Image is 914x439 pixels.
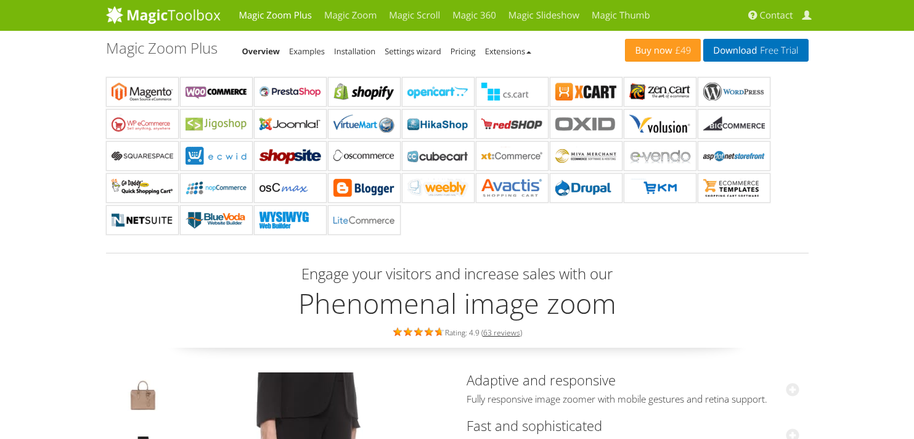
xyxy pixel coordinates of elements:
span: £49 [672,46,692,55]
a: Magic Zoom Plus for PrestaShop [254,77,327,107]
a: Overview [242,46,280,57]
b: Magic Zoom Plus for e-vendo [629,147,691,165]
a: Buy now£49 [625,39,701,62]
b: Magic Zoom Plus for osCMax [259,179,321,197]
b: Magic Zoom Plus for Jigoshop [186,115,247,133]
a: Magic Zoom Plus for Blogger [328,173,401,203]
b: Magic Zoom Plus for osCommerce [333,147,395,165]
a: 63 reviews [483,327,520,338]
a: Magic Zoom Plus for Volusion [624,109,696,139]
b: Magic Zoom Plus for ecommerce Templates [703,179,765,197]
a: DownloadFree Trial [703,39,808,62]
b: Magic Zoom Plus for GoDaddy Shopping Cart [112,179,173,197]
b: Magic Zoom Plus for Volusion [629,115,691,133]
a: Magic Zoom Plus for nopCommerce [180,173,253,203]
a: Magic Zoom Plus for WooCommerce [180,77,253,107]
div: Rating: 4.9 ( ) [106,325,809,338]
a: Magic Zoom Plus for X-Cart [550,77,622,107]
b: Magic Zoom Plus for ECWID [186,147,247,165]
a: Magic Zoom Plus for xt:Commerce [476,141,549,171]
b: Magic Zoom Plus for OXID [555,115,617,133]
b: Magic Zoom Plus for Zen Cart [629,83,691,101]
b: Magic Zoom Plus for LiteCommerce [333,211,395,229]
span: Fully responsive image zoomer with mobile gestures and retina support. [467,393,799,406]
span: Contact [760,9,793,22]
b: Magic Zoom Plus for Bigcommerce [703,115,765,133]
a: Magic Zoom Plus for osCommerce [328,141,401,171]
b: Magic Zoom Plus for Magento [112,83,173,101]
b: Magic Zoom Plus for Weebly [407,179,469,197]
a: Magic Zoom Plus for WYSIWYG [254,205,327,235]
a: Magic Zoom Plus for Joomla [254,109,327,139]
img: MagicToolbox.com - Image tools for your website [106,6,221,24]
a: Magic Zoom Plus for osCMax [254,173,327,203]
b: Magic Zoom Plus for AspDotNetStorefront [703,147,765,165]
a: Magic Zoom Plus for OpenCart [402,77,475,107]
b: Magic Zoom Plus for redSHOP [481,115,543,133]
h1: Magic Zoom Plus [106,40,218,56]
a: Magic Zoom Plus for Squarespace [106,141,179,171]
b: Magic Zoom Plus for X-Cart [555,83,617,101]
a: Magic Zoom Plus for e-vendo [624,141,696,171]
b: Magic Zoom Plus for WooCommerce [186,83,247,101]
b: Magic Zoom Plus for EKM [629,179,691,197]
a: Magic Zoom Plus for Drupal [550,173,622,203]
a: Magic Zoom Plus for Jigoshop [180,109,253,139]
a: Magic Zoom Plus for Zen Cart [624,77,696,107]
b: Magic Zoom Plus for WP e-Commerce [112,115,173,133]
b: Magic Zoom Plus for Avactis [481,179,543,197]
a: Pricing [451,46,476,57]
b: Magic Zoom Plus for Shopify [333,83,395,101]
a: Magic Zoom Plus for Avactis [476,173,549,203]
b: Magic Zoom Plus for CubeCart [407,147,469,165]
span: Free Trial [757,46,798,55]
b: Magic Zoom Plus for BlueVoda [186,211,247,229]
a: Magic Zoom Plus for redSHOP [476,109,549,139]
a: Settings wizard [385,46,441,57]
a: Magic Zoom Plus for CS-Cart [476,77,549,107]
b: Magic Zoom Plus for xt:Commerce [481,147,543,165]
a: Magic Zoom Plus for WordPress [698,77,770,107]
a: Magic Zoom Plus for Shopify [328,77,401,107]
b: Magic Zoom Plus for CS-Cart [481,83,543,101]
a: Magic Zoom Plus for ecommerce Templates [698,173,770,203]
b: Magic Zoom Plus for Drupal [555,179,617,197]
a: Magic Zoom Plus for NetSuite [106,205,179,235]
b: Magic Zoom Plus for Joomla [259,115,321,133]
a: Magic Zoom Plus for CubeCart [402,141,475,171]
h3: Engage your visitors and increase sales with our [109,266,806,282]
a: Magic Zoom Plus for BlueVoda [180,205,253,235]
a: Magic Zoom Plus for EKM [624,173,696,203]
h2: Phenomenal image zoom [106,288,809,319]
a: Magic Zoom Plus for ECWID [180,141,253,171]
b: Magic Zoom Plus for HikaShop [407,115,469,133]
a: Magic Zoom Plus for Weebly [402,173,475,203]
a: Examples [289,46,325,57]
a: Magic Zoom Plus for OXID [550,109,622,139]
a: Magic Zoom Plus for Magento [106,77,179,107]
a: Magic Zoom Plus for GoDaddy Shopping Cart [106,173,179,203]
a: Magic Zoom Plus for WP e-Commerce [106,109,179,139]
b: Magic Zoom Plus for Blogger [333,179,395,197]
b: Magic Zoom Plus for WYSIWYG [259,211,321,229]
b: Magic Zoom Plus for NetSuite [112,211,173,229]
a: Installation [334,46,375,57]
b: Magic Zoom Plus for nopCommerce [186,179,247,197]
b: Magic Zoom Plus for Squarespace [112,147,173,165]
b: Magic Zoom Plus for PrestaShop [259,83,321,101]
a: Magic Zoom Plus for Bigcommerce [698,109,770,139]
b: Magic Zoom Plus for OpenCart [407,83,469,101]
b: Magic Zoom Plus for ShopSite [259,147,321,165]
a: Magic Zoom Plus for VirtueMart [328,109,401,139]
a: Extensions [485,46,531,57]
a: Magic Zoom Plus for LiteCommerce [328,205,401,235]
img: Product image zoom example [128,380,158,414]
a: Adaptive and responsiveFully responsive image zoomer with mobile gestures and retina support. [467,371,799,406]
b: Magic Zoom Plus for Miva Merchant [555,147,617,165]
a: Magic Zoom Plus for HikaShop [402,109,475,139]
a: Magic Zoom Plus for Miva Merchant [550,141,622,171]
b: Magic Zoom Plus for VirtueMart [333,115,395,133]
b: Magic Zoom Plus for WordPress [703,83,765,101]
a: Magic Zoom Plus for ShopSite [254,141,327,171]
a: Magic Zoom Plus for AspDotNetStorefront [698,141,770,171]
